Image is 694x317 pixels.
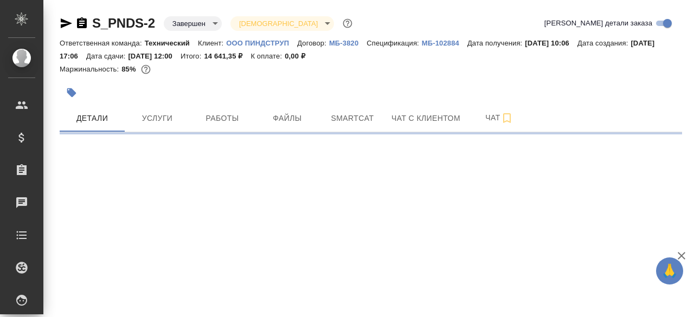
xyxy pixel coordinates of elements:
span: Чат с клиентом [391,112,460,125]
p: Дата сдачи: [86,52,128,60]
button: Завершен [169,19,209,28]
span: Smartcat [326,112,378,125]
button: 🙏 [656,257,683,284]
span: Чат [473,111,525,125]
svg: Подписаться [500,112,513,125]
span: [PERSON_NAME] детали заказа [544,18,652,29]
a: МБ-3820 [329,38,367,47]
a: ООО ПИНДСТРУП [226,38,297,47]
button: Доп статусы указывают на важность/срочность заказа [340,16,355,30]
p: Итого: [181,52,204,60]
span: Услуги [131,112,183,125]
div: Завершен [164,16,222,31]
p: 14 641,35 ₽ [204,52,250,60]
span: Детали [66,112,118,125]
p: Дата создания: [577,39,631,47]
a: S_PNDS-2 [92,16,155,30]
p: Договор: [297,39,329,47]
p: 0,00 ₽ [285,52,313,60]
p: ООО ПИНДСТРУП [226,39,297,47]
p: 85% [121,65,138,73]
p: Спецификация: [367,39,421,47]
p: Технический [145,39,198,47]
button: 1879.01 RUB; [139,62,153,76]
button: Добавить тэг [60,81,83,105]
p: Клиент: [198,39,226,47]
a: МБ-102884 [422,38,467,47]
p: [DATE] 12:00 [128,52,181,60]
span: Файлы [261,112,313,125]
p: К оплате: [250,52,285,60]
span: Работы [196,112,248,125]
p: [DATE] 10:06 [525,39,577,47]
p: Маржинальность: [60,65,121,73]
button: Скопировать ссылку [75,17,88,30]
button: [DEMOGRAPHIC_DATA] [236,19,321,28]
button: Скопировать ссылку для ЯМессенджера [60,17,73,30]
span: 🙏 [660,260,679,282]
div: Завершен [230,16,334,31]
p: Ответственная команда: [60,39,145,47]
p: Дата получения: [467,39,525,47]
p: МБ-102884 [422,39,467,47]
p: МБ-3820 [329,39,367,47]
